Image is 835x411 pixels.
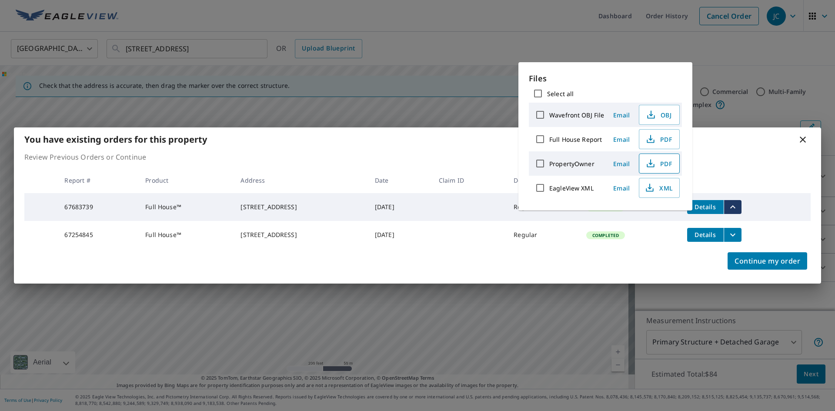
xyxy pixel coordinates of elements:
[687,228,724,242] button: detailsBtn-67254845
[608,108,635,122] button: Email
[529,73,682,84] p: Files
[138,167,234,193] th: Product
[724,228,741,242] button: filesDropdownBtn-67254845
[549,135,602,144] label: Full House Report
[735,255,800,267] span: Continue my order
[639,129,680,149] button: PDF
[432,167,507,193] th: Claim ID
[57,221,138,249] td: 67254845
[692,231,718,239] span: Details
[724,200,741,214] button: filesDropdownBtn-67683739
[611,135,632,144] span: Email
[639,154,680,174] button: PDF
[645,158,672,169] span: PDF
[608,157,635,170] button: Email
[547,90,574,98] label: Select all
[549,111,604,119] label: Wavefront OBJ File
[645,134,672,144] span: PDF
[24,152,811,162] p: Review Previous Orders or Continue
[368,221,432,249] td: [DATE]
[639,178,680,198] button: XML
[507,221,579,249] td: Regular
[645,110,672,120] span: OBJ
[507,193,579,221] td: Regular
[240,231,361,239] div: [STREET_ADDRESS]
[57,193,138,221] td: 67683739
[611,111,632,119] span: Email
[611,184,632,192] span: Email
[368,167,432,193] th: Date
[687,200,724,214] button: detailsBtn-67683739
[608,133,635,146] button: Email
[728,252,807,270] button: Continue my order
[507,167,579,193] th: Delivery
[639,105,680,125] button: OBJ
[57,167,138,193] th: Report #
[368,193,432,221] td: [DATE]
[549,160,595,168] label: PropertyOwner
[138,221,234,249] td: Full House™
[587,232,624,238] span: Completed
[692,203,718,211] span: Details
[138,193,234,221] td: Full House™
[234,167,368,193] th: Address
[24,134,207,145] b: You have existing orders for this property
[240,203,361,211] div: [STREET_ADDRESS]
[608,181,635,195] button: Email
[549,184,594,192] label: EagleView XML
[611,160,632,168] span: Email
[645,183,672,193] span: XML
